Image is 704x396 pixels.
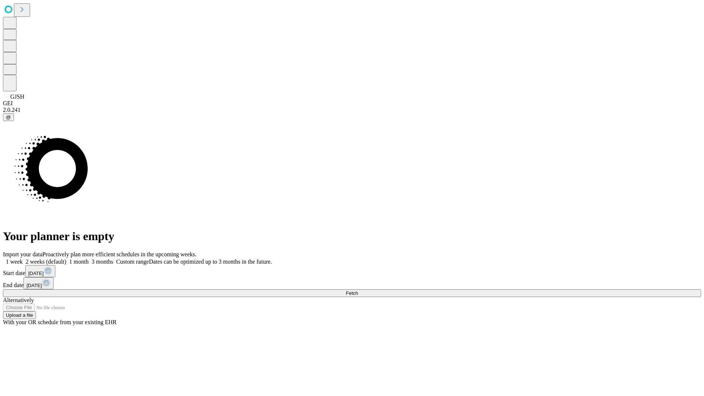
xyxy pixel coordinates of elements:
span: 3 months [92,258,113,265]
div: End date [3,277,701,289]
span: 2 weeks (default) [26,258,66,265]
span: Proactively plan more efficient schedules in the upcoming weeks. [43,251,197,257]
button: @ [3,113,14,121]
span: Dates can be optimized up to 3 months in the future. [149,258,272,265]
button: Upload a file [3,311,36,319]
span: Alternatively [3,297,34,303]
span: @ [6,114,11,120]
span: With your OR schedule from your existing EHR [3,319,117,325]
span: 1 week [6,258,23,265]
div: 2.0.241 [3,107,701,113]
div: GEI [3,100,701,107]
button: Fetch [3,289,701,297]
span: Fetch [346,290,358,296]
span: [DATE] [28,271,44,276]
button: [DATE] [25,265,55,277]
h1: Your planner is empty [3,230,701,243]
span: 1 month [69,258,89,265]
button: [DATE] [23,277,54,289]
div: Start date [3,265,701,277]
span: Import your data [3,251,43,257]
span: Custom range [116,258,149,265]
span: [DATE] [26,283,42,288]
span: GJSH [10,93,24,100]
